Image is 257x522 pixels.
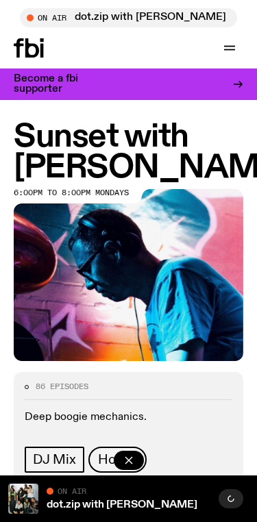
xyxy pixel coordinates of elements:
h3: Become a fbi supporter [14,74,123,95]
p: Deep boogie mechanics. [25,411,232,424]
button: On Airdot.zip with [PERSON_NAME] [20,8,237,27]
span: 86 episodes [36,383,88,390]
span: On Air [58,486,86,495]
span: DJ Mix [33,452,76,467]
span: 6:00pm to 8:00pm mondays [14,189,129,197]
h1: Sunset with [PERSON_NAME] [14,122,243,184]
img: Simon Caldwell stands side on, looking downwards. He has headphones on. Behind him is a brightly ... [14,189,243,361]
a: dot.zip with [PERSON_NAME] [47,499,197,510]
span: House [98,452,137,467]
a: DJ Mix [25,447,84,473]
a: House [88,447,147,473]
